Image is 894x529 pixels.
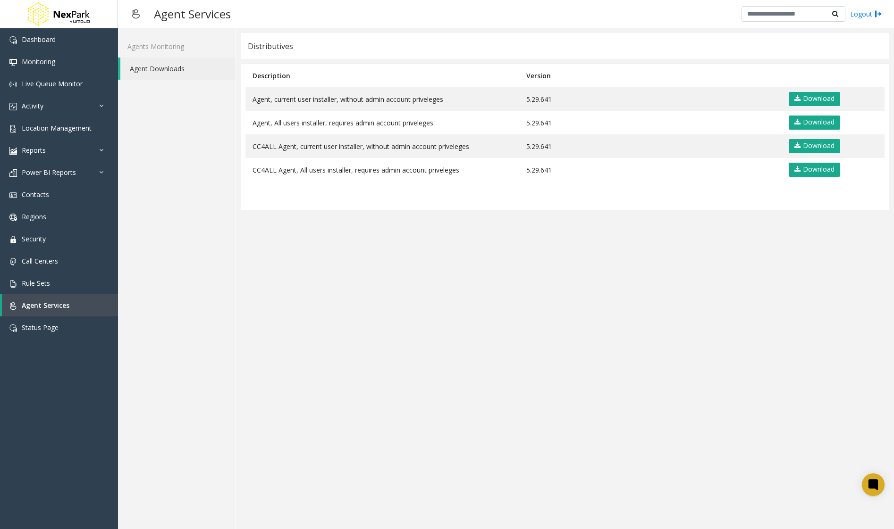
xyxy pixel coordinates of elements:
[9,169,17,177] img: 'icon'
[519,158,781,182] td: 5.29.641
[248,40,293,52] div: Distributives
[22,79,83,88] span: Live Queue Monitor
[9,236,17,243] img: 'icon'
[9,147,17,155] img: 'icon'
[22,279,50,288] span: Rule Sets
[519,134,781,158] td: 5.29.641
[245,87,519,111] td: Agent, current user installer, without admin account priveleges
[9,58,17,66] img: 'icon'
[519,64,781,87] th: Version
[22,35,56,44] span: Dashboard
[9,125,17,132] img: 'icon'
[9,81,17,88] img: 'icon'
[9,324,17,332] img: 'icon'
[789,139,840,153] a: Download
[789,92,840,106] a: Download
[9,191,17,199] img: 'icon'
[22,124,92,132] span: Location Management
[149,2,236,25] h3: Agent Services
[245,134,519,158] td: CC4ALL Agent, current user installer, without admin account priveleges
[22,234,46,243] span: Security
[127,2,144,25] img: pageIcon
[2,294,118,316] a: Agent Services
[120,58,236,80] a: Agent Downloads
[9,302,17,310] img: 'icon'
[22,323,59,332] span: Status Page
[22,256,58,265] span: Call Centers
[9,258,17,265] img: 'icon'
[22,57,55,66] span: Monitoring
[850,9,882,19] a: Logout
[245,64,519,87] th: Description
[22,301,69,310] span: Agent Services
[789,116,840,130] a: Download
[118,35,236,58] a: Agents Monitoring
[22,146,46,155] span: Reports
[9,214,17,221] img: 'icon'
[22,190,49,199] span: Contacts
[245,158,519,182] td: CC4ALL Agent, All users installer, requires admin account priveleges
[22,168,76,177] span: Power BI Reports
[519,111,781,134] td: 5.29.641
[9,36,17,44] img: 'icon'
[875,9,882,19] img: logout
[789,163,840,177] a: Download
[22,101,43,110] span: Activity
[22,212,46,221] span: Regions
[9,103,17,110] img: 'icon'
[9,280,17,288] img: 'icon'
[519,87,781,111] td: 5.29.641
[245,111,519,134] td: Agent, All users installer, requires admin account priveleges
